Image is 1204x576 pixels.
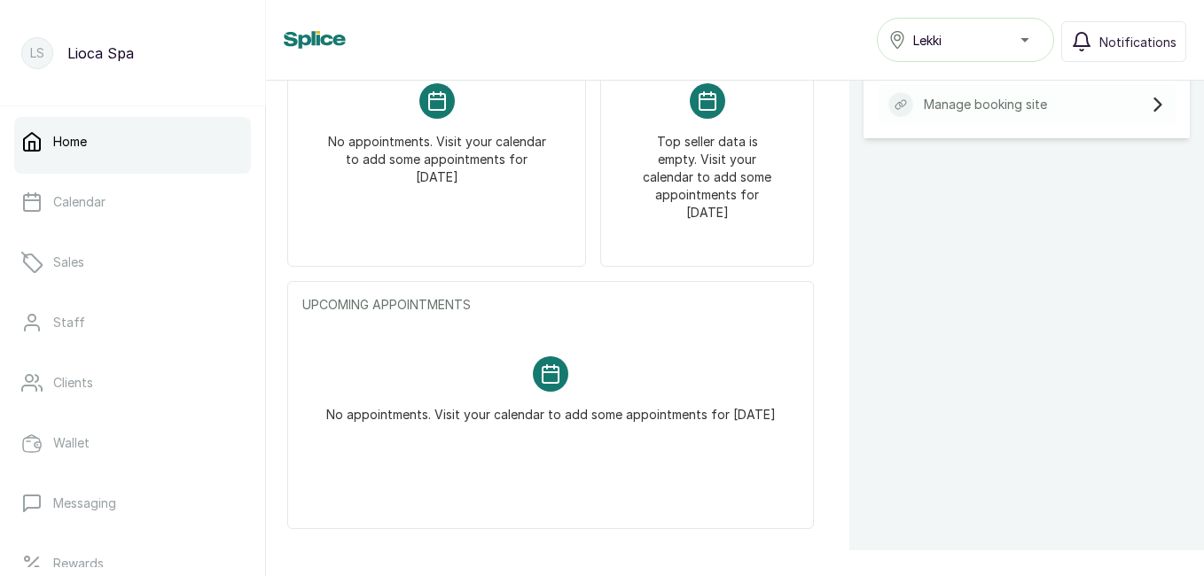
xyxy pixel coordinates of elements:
p: Wallet [53,434,90,452]
p: Rewards [53,555,104,572]
a: Staff [14,298,251,347]
p: Messaging [53,494,116,512]
a: Sales [14,237,251,287]
p: No appointments. Visit your calendar to add some appointments for [DATE] [326,392,776,424]
a: Clients [14,358,251,408]
p: LS [30,44,44,62]
a: Home [14,117,251,167]
p: Home [53,133,87,151]
a: Messaging [14,479,251,528]
p: Staff [53,314,85,331]
p: Manage booking site [924,96,1047,113]
p: No appointments. Visit your calendar to add some appointments for [DATE] [324,119,550,186]
p: Clients [53,374,93,392]
a: Wallet [14,418,251,468]
button: Lekki [877,18,1054,62]
p: UPCOMING APPOINTMENTS [302,296,799,314]
p: Calendar [53,193,106,211]
button: Notifications [1061,21,1186,62]
a: Calendar [14,177,251,227]
span: Lekki [913,31,942,50]
span: Notifications [1099,33,1177,51]
p: Top seller data is empty. Visit your calendar to add some appointments for [DATE] [637,119,778,222]
p: Sales [53,253,84,271]
p: Lioca Spa [67,43,134,64]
